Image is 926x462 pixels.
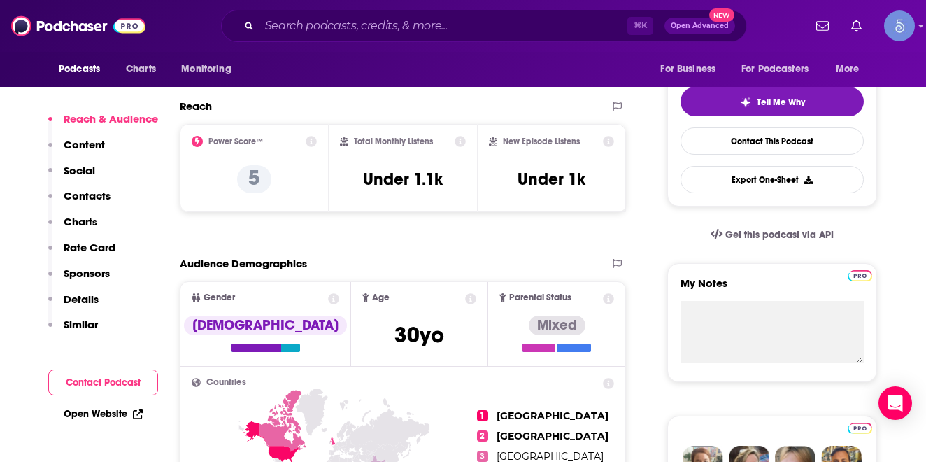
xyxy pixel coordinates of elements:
[64,408,143,420] a: Open Website
[681,127,864,155] a: Contact This Podcast
[884,10,915,41] span: Logged in as Spiral5-G1
[59,59,100,79] span: Podcasts
[48,138,105,164] button: Content
[497,409,608,422] span: [GEOGRAPHIC_DATA]
[64,267,110,280] p: Sponsors
[64,138,105,151] p: Content
[529,316,585,335] div: Mixed
[503,136,580,146] h2: New Episode Listens
[48,293,99,318] button: Details
[126,59,156,79] span: Charts
[627,17,653,35] span: ⌘ K
[732,56,829,83] button: open menu
[354,136,433,146] h2: Total Monthly Listens
[180,99,212,113] h2: Reach
[64,112,158,125] p: Reach & Audience
[518,169,585,190] h3: Under 1k
[64,318,98,331] p: Similar
[363,169,443,190] h3: Under 1.1k
[509,293,571,302] span: Parental Status
[181,59,231,79] span: Monitoring
[64,215,97,228] p: Charts
[811,14,834,38] a: Show notifications dropdown
[64,241,115,254] p: Rate Card
[48,267,110,293] button: Sponsors
[208,136,263,146] h2: Power Score™
[48,189,111,215] button: Contacts
[184,316,347,335] div: [DEMOGRAPHIC_DATA]
[709,8,734,22] span: New
[741,59,809,79] span: For Podcasters
[671,22,729,29] span: Open Advanced
[681,166,864,193] button: Export One-Sheet
[848,423,872,434] img: Podchaser Pro
[206,378,246,387] span: Countries
[699,218,845,252] a: Get this podcast via API
[48,112,158,138] button: Reach & Audience
[846,14,867,38] a: Show notifications dropdown
[259,15,627,37] input: Search podcasts, credits, & more...
[757,97,805,108] span: Tell Me Why
[48,215,97,241] button: Charts
[64,293,99,306] p: Details
[221,10,747,42] div: Search podcasts, credits, & more...
[372,293,390,302] span: Age
[878,386,912,420] div: Open Intercom Messenger
[48,318,98,344] button: Similar
[48,164,95,190] button: Social
[394,321,444,349] span: 30 yo
[848,270,872,281] img: Podchaser Pro
[848,421,872,434] a: Pro website
[497,430,608,442] span: [GEOGRAPHIC_DATA]
[725,229,834,241] span: Get this podcast via API
[11,13,145,39] img: Podchaser - Follow, Share and Rate Podcasts
[477,451,488,462] span: 3
[237,165,271,193] p: 5
[204,293,235,302] span: Gender
[884,10,915,41] button: Show profile menu
[681,276,864,301] label: My Notes
[48,241,115,267] button: Rate Card
[848,268,872,281] a: Pro website
[64,189,111,202] p: Contacts
[171,56,249,83] button: open menu
[826,56,877,83] button: open menu
[836,59,860,79] span: More
[477,430,488,442] span: 2
[650,56,733,83] button: open menu
[117,56,164,83] a: Charts
[180,257,307,270] h2: Audience Demographics
[740,97,751,108] img: tell me why sparkle
[660,59,715,79] span: For Business
[48,370,158,395] button: Contact Podcast
[681,87,864,116] button: tell me why sparkleTell Me Why
[664,17,735,34] button: Open AdvancedNew
[64,164,95,177] p: Social
[477,410,488,421] span: 1
[49,56,118,83] button: open menu
[884,10,915,41] img: User Profile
